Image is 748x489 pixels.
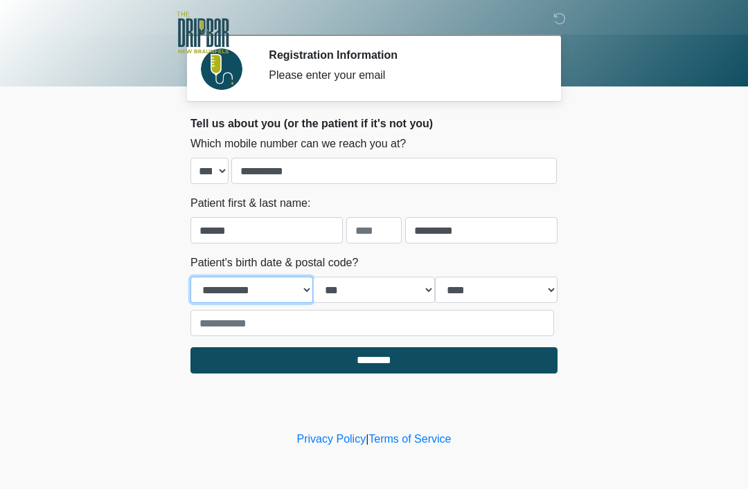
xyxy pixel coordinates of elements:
div: Please enter your email [269,67,537,84]
label: Which mobile number can we reach you at? [190,136,406,152]
img: Agent Avatar [201,48,242,90]
a: Terms of Service [368,433,451,445]
a: Privacy Policy [297,433,366,445]
h2: Tell us about you (or the patient if it's not you) [190,117,558,130]
a: | [366,433,368,445]
label: Patient first & last name: [190,195,310,212]
img: The DRIPBaR - New Braunfels Logo [177,10,229,55]
label: Patient's birth date & postal code? [190,255,358,271]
